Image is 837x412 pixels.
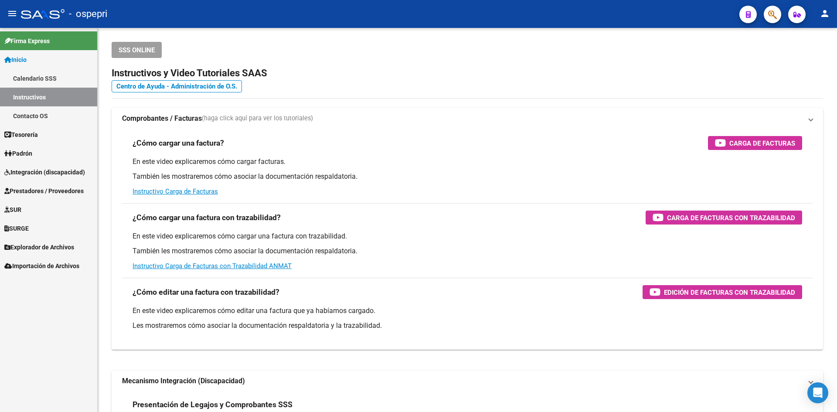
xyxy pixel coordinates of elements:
[133,286,279,298] h3: ¿Cómo editar una factura con trazabilidad?
[4,186,84,196] span: Prestadores / Proveedores
[4,205,21,215] span: SUR
[133,137,224,149] h3: ¿Cómo cargar una factura?
[133,232,802,241] p: En este video explicaremos cómo cargar una factura con trazabilidad.
[4,224,29,233] span: SURGE
[646,211,802,225] button: Carga de Facturas con Trazabilidad
[820,8,830,19] mat-icon: person
[122,376,245,386] strong: Mecanismo Integración (Discapacidad)
[4,149,32,158] span: Padrón
[133,306,802,316] p: En este video explicaremos cómo editar una factura que ya habíamos cargado.
[643,285,802,299] button: Edición de Facturas con Trazabilidad
[202,114,313,123] span: (haga click aquí para ver los tutoriales)
[69,4,107,24] span: - ospepri
[664,287,795,298] span: Edición de Facturas con Trazabilidad
[133,211,281,224] h3: ¿Cómo cargar una factura con trazabilidad?
[4,36,50,46] span: Firma Express
[122,114,202,123] strong: Comprobantes / Facturas
[112,80,242,92] a: Centro de Ayuda - Administración de O.S.
[7,8,17,19] mat-icon: menu
[4,261,79,271] span: Importación de Archivos
[729,138,795,149] span: Carga de Facturas
[807,382,828,403] div: Open Intercom Messenger
[708,136,802,150] button: Carga de Facturas
[133,172,802,181] p: También les mostraremos cómo asociar la documentación respaldatoria.
[112,65,823,82] h2: Instructivos y Video Tutoriales SAAS
[4,55,27,65] span: Inicio
[112,108,823,129] mat-expansion-panel-header: Comprobantes / Facturas(haga click aquí para ver los tutoriales)
[133,246,802,256] p: También les mostraremos cómo asociar la documentación respaldatoria.
[133,187,218,195] a: Instructivo Carga de Facturas
[133,157,802,167] p: En este video explicaremos cómo cargar facturas.
[667,212,795,223] span: Carga de Facturas con Trazabilidad
[133,262,292,270] a: Instructivo Carga de Facturas con Trazabilidad ANMAT
[112,371,823,392] mat-expansion-panel-header: Mecanismo Integración (Discapacidad)
[133,398,293,411] h3: Presentación de Legajos y Comprobantes SSS
[133,321,802,330] p: Les mostraremos cómo asociar la documentación respaldatoria y la trazabilidad.
[4,167,85,177] span: Integración (discapacidad)
[119,46,155,54] span: SSS ONLINE
[112,42,162,58] button: SSS ONLINE
[4,130,38,140] span: Tesorería
[112,129,823,350] div: Comprobantes / Facturas(haga click aquí para ver los tutoriales)
[4,242,74,252] span: Explorador de Archivos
